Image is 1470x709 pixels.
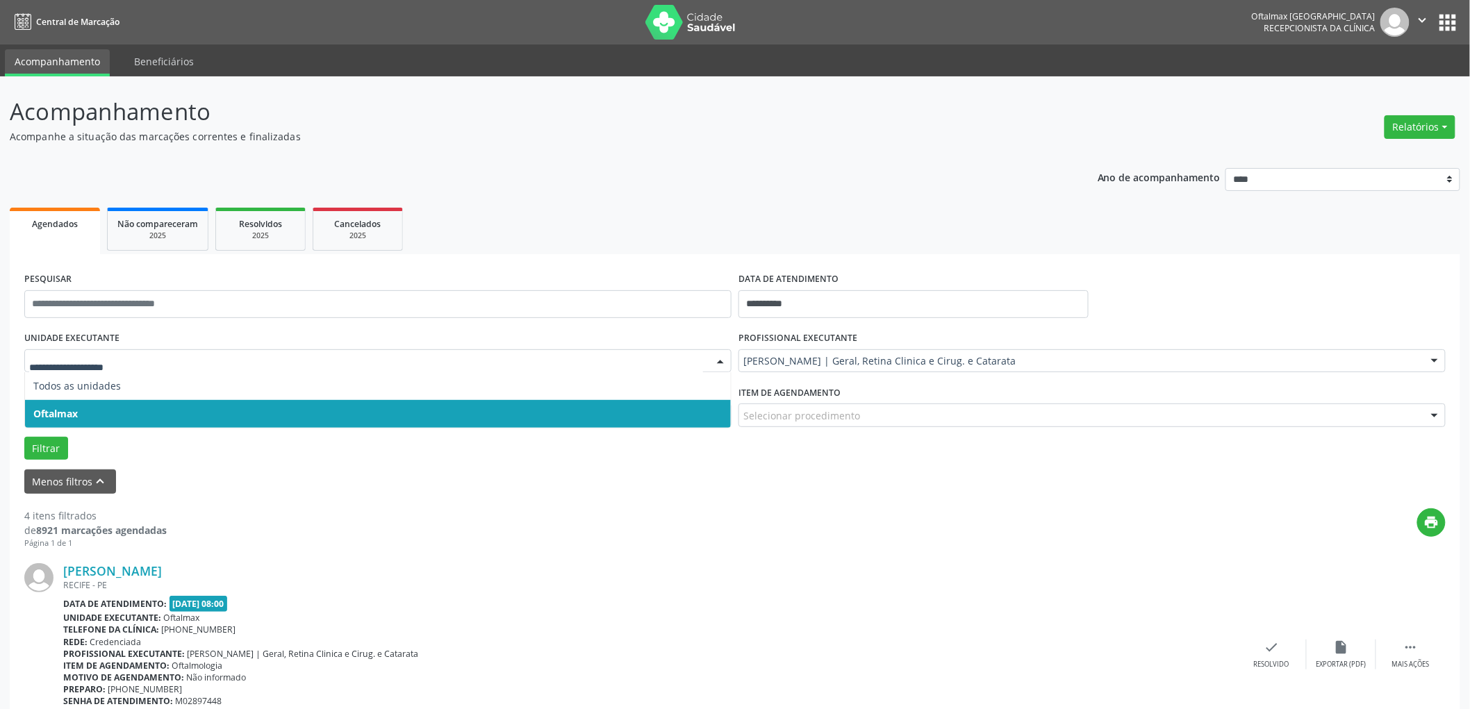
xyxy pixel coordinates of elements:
b: Preparo: [63,683,106,695]
label: Item de agendamento [738,382,841,403]
div: Oftalmax [GEOGRAPHIC_DATA] [1252,10,1376,22]
b: Profissional executante: [63,648,185,660]
div: Resolvido [1254,660,1289,669]
span: Oftalmax [33,407,78,420]
span: [PERSON_NAME] | Geral, Retina Clinica e Cirug. e Catarata [188,648,419,660]
a: Beneficiários [124,49,204,74]
span: Resolvidos [239,218,282,230]
a: Central de Marcação [10,10,119,33]
b: Senha de atendimento: [63,695,173,707]
span: Oftalmologia [172,660,223,672]
div: Página 1 de 1 [24,537,167,549]
i:  [1403,640,1419,655]
b: Item de agendamento: [63,660,170,672]
label: DATA DE ATENDIMENTO [738,269,839,290]
p: Ano de acompanhamento [1098,168,1221,185]
strong: 8921 marcações agendadas [36,524,167,537]
div: 4 itens filtrados [24,508,167,523]
span: Agendados [32,218,78,230]
button: Relatórios [1385,115,1455,139]
a: [PERSON_NAME] [63,563,162,578]
span: [PHONE_NUMBER] [162,624,236,635]
span: [PHONE_NUMBER] [108,683,183,695]
button: print [1417,508,1446,537]
label: PESQUISAR [24,269,72,290]
span: M02897448 [176,695,222,707]
div: 2025 [226,231,295,241]
label: UNIDADE EXECUTANTE [24,328,119,349]
img: img [24,563,53,592]
div: Exportar (PDF) [1316,660,1366,669]
span: Não compareceram [117,218,198,230]
span: [PERSON_NAME] | Geral, Retina Clinica e Cirug. e Catarata [743,354,1417,368]
span: Todos as unidades [33,379,121,392]
label: PROFISSIONAL EXECUTANTE [738,328,857,349]
span: Cancelados [335,218,381,230]
b: Unidade executante: [63,612,161,624]
span: Oftalmax [164,612,200,624]
div: de [24,523,167,537]
i:  [1415,12,1430,28]
span: Não informado [187,672,247,683]
p: Acompanhe a situação das marcações correntes e finalizadas [10,129,1025,144]
b: Telefone da clínica: [63,624,159,635]
div: 2025 [117,231,198,241]
button: Filtrar [24,437,68,460]
a: Acompanhamento [5,49,110,76]
span: Selecionar procedimento [743,408,860,423]
span: Central de Marcação [36,16,119,28]
span: Credenciada [90,636,142,648]
span: [DATE] 08:00 [170,596,228,612]
div: RECIFE - PE [63,579,1237,591]
button:  [1410,8,1436,37]
b: Rede: [63,636,88,648]
div: 2025 [323,231,393,241]
b: Data de atendimento: [63,598,167,610]
span: Recepcionista da clínica [1264,22,1376,34]
p: Acompanhamento [10,94,1025,129]
button: Menos filtroskeyboard_arrow_up [24,469,116,494]
img: img [1380,8,1410,37]
i: insert_drive_file [1334,640,1349,655]
button: apps [1436,10,1460,35]
i: print [1424,515,1439,530]
i: check [1264,640,1280,655]
b: Motivo de agendamento: [63,672,184,683]
i: keyboard_arrow_up [93,474,108,489]
div: Mais ações [1392,660,1430,669]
